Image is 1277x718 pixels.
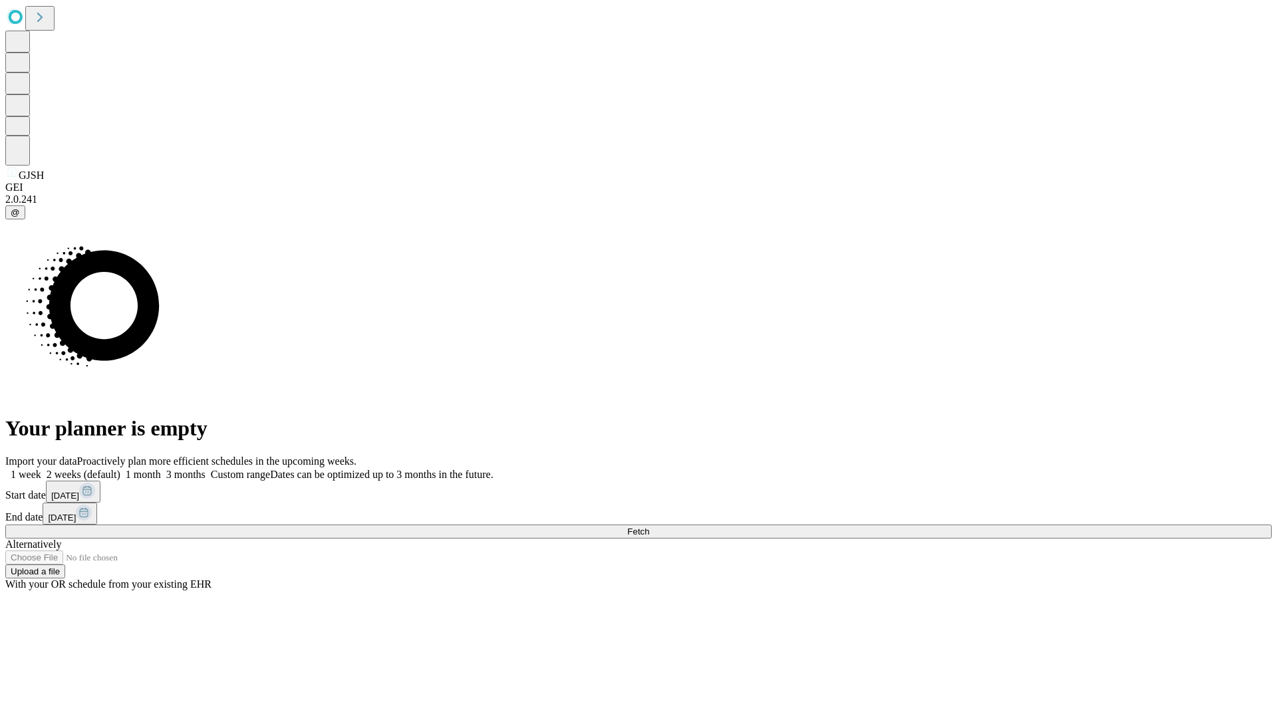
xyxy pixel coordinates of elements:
button: [DATE] [46,481,100,503]
div: GEI [5,181,1272,193]
span: Proactively plan more efficient schedules in the upcoming weeks. [77,455,356,467]
span: 1 week [11,469,41,480]
h1: Your planner is empty [5,416,1272,441]
div: Start date [5,481,1272,503]
span: 2 weeks (default) [47,469,120,480]
span: [DATE] [51,491,79,501]
button: @ [5,205,25,219]
span: 1 month [126,469,161,480]
span: Custom range [211,469,270,480]
span: Dates can be optimized up to 3 months in the future. [270,469,493,480]
div: End date [5,503,1272,525]
span: 3 months [166,469,206,480]
button: [DATE] [43,503,97,525]
span: With your OR schedule from your existing EHR [5,578,212,590]
span: Import your data [5,455,77,467]
span: GJSH [19,170,44,181]
span: Fetch [627,527,649,537]
span: [DATE] [48,513,76,523]
span: @ [11,207,20,217]
span: Alternatively [5,538,61,550]
button: Upload a file [5,564,65,578]
div: 2.0.241 [5,193,1272,205]
button: Fetch [5,525,1272,538]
